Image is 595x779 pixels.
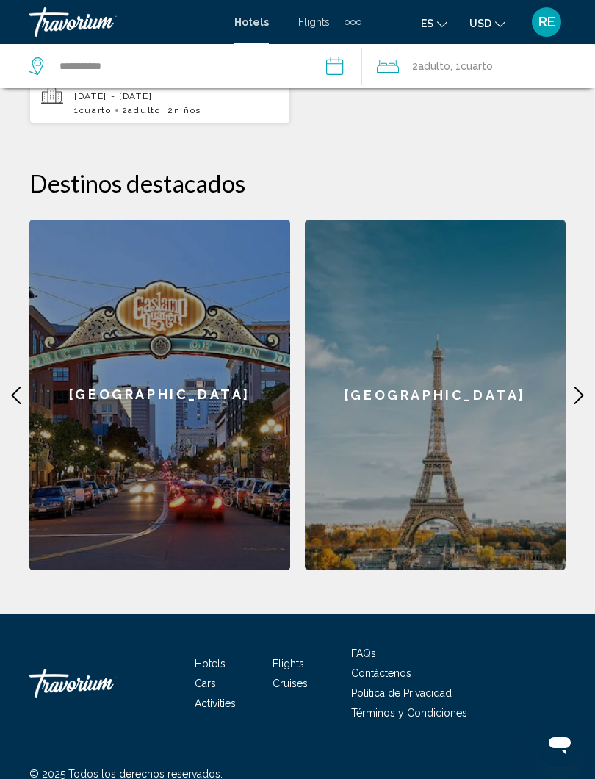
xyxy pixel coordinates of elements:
iframe: Botón para iniciar la ventana de mensajería [536,720,583,767]
a: Hotels [234,16,269,28]
span: es [421,18,433,29]
span: Niños [174,105,201,115]
button: Change language [421,12,447,34]
span: Adulto [128,105,160,115]
a: Cars [195,678,216,689]
span: USD [469,18,491,29]
h2: Destinos destacados [29,168,566,198]
span: 2 [122,105,161,115]
a: Flights [273,658,304,669]
a: Términos y Condiciones [351,707,467,719]
span: 1 [74,105,112,115]
span: Cuarto [79,105,112,115]
span: 2 [412,56,450,76]
a: Flights [298,16,330,28]
a: Hotels [195,658,226,669]
a: Travorium [29,661,176,706]
a: [GEOGRAPHIC_DATA] [305,220,566,570]
button: Check in and out dates [309,44,363,88]
span: , 1 [450,56,493,76]
span: Cuarto [461,60,493,72]
button: Extra navigation items [345,10,361,34]
span: , 2 [161,105,201,115]
p: [DATE] - [DATE] [74,91,278,101]
a: FAQs [351,647,376,659]
span: Adulto [418,60,450,72]
button: User Menu [527,7,566,37]
a: [GEOGRAPHIC_DATA] [29,220,290,570]
a: Activities [195,697,236,709]
a: Travorium [29,7,220,37]
button: Hotels in Aruba, Aruba (AUA)[DATE] - [DATE]1Cuarto2Adulto, 2Niños [29,67,290,124]
span: RE [538,15,555,29]
a: Contáctenos [351,667,411,679]
a: Cruises [273,678,308,689]
button: Travelers: 2 adults, 0 children [362,44,595,88]
a: Política de Privacidad [351,687,452,699]
button: Change currency [469,12,505,34]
